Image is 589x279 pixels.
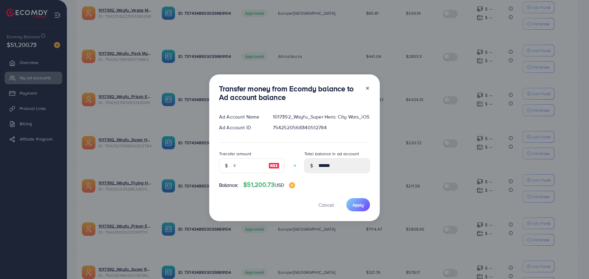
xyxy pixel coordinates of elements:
[219,151,251,157] label: Transfer amount
[219,84,360,102] h3: Transfer money from Ecomdy balance to Ad account balance
[304,151,359,157] label: Total balance in ad account
[352,202,364,208] span: Apply
[289,182,295,188] img: image
[214,124,268,131] div: Ad Account ID
[243,181,295,189] h4: $51,200.73
[346,198,370,211] button: Apply
[275,182,284,188] span: USD
[214,113,268,120] div: Ad Account Name
[268,113,375,120] div: 1017392_Wayfu_Super Hero: City Wars_iOS
[311,198,341,211] button: Cancel
[268,162,279,169] img: image
[268,124,375,131] div: 7542520568340512784
[219,182,238,189] span: Balance:
[563,251,584,274] iframe: Chat
[318,202,334,208] span: Cancel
